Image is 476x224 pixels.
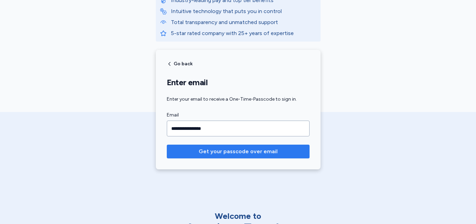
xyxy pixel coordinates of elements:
[167,145,310,158] button: Get your passcode over email
[199,147,278,156] span: Get your passcode over email
[171,29,316,37] p: 5-star rated company with 25+ years of expertise
[171,18,316,26] p: Total transparency and unmatched support
[167,121,310,136] input: Email
[167,77,310,88] h1: Enter email
[167,111,310,119] label: Email
[174,61,193,66] span: Go back
[167,61,193,67] button: Go back
[166,211,310,222] div: Welcome to
[171,7,316,15] p: Intuitive technology that puts you in control
[167,96,310,103] div: Enter your email to receive a One-Time-Passcode to sign in.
